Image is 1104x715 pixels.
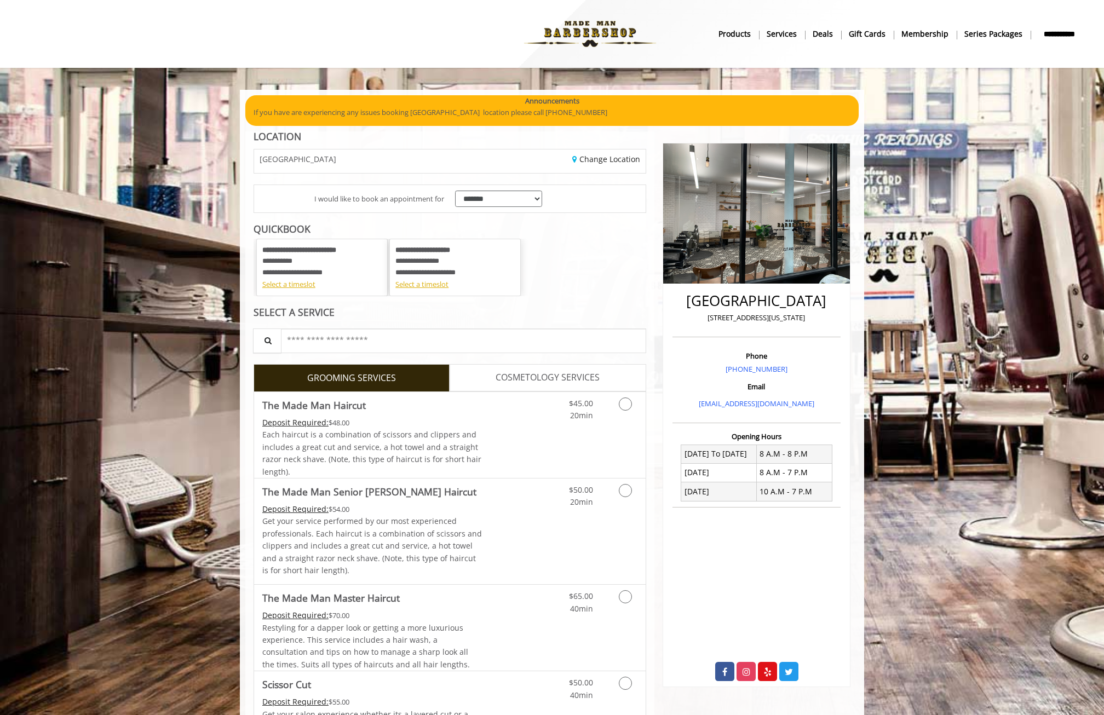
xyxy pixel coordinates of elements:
[841,26,894,42] a: Gift cardsgift cards
[262,515,482,576] p: Get your service performed by our most experienced professionals. Each haircut is a combination o...
[569,677,593,688] span: $50.00
[805,26,841,42] a: DealsDeals
[254,130,301,143] b: LOCATION
[570,497,593,507] span: 20min
[515,4,665,64] img: Made Man Barbershop logo
[569,398,593,408] span: $45.00
[675,383,838,390] h3: Email
[569,591,593,601] span: $65.00
[262,397,366,413] b: The Made Man Haircut
[262,609,482,621] div: $70.00
[726,364,787,374] a: [PHONE_NUMBER]
[681,482,757,501] td: [DATE]
[307,371,396,385] span: GROOMING SERVICES
[253,328,281,353] button: Service Search
[699,399,814,408] a: [EMAIL_ADDRESS][DOMAIN_NAME]
[262,610,329,620] span: This service needs some Advance to be paid before we block your appointment
[767,28,797,40] b: Services
[570,410,593,420] span: 20min
[759,26,805,42] a: ServicesServices
[718,28,751,40] b: products
[711,26,759,42] a: Productsproducts
[262,429,481,476] span: Each haircut is a combination of scissors and clippers and includes a great cut and service, a ho...
[849,28,886,40] b: gift cards
[756,463,832,482] td: 8 A.M - 7 P.M
[262,417,482,429] div: $48.00
[570,690,593,700] span: 40min
[569,485,593,495] span: $50.00
[957,26,1031,42] a: Series packagesSeries packages
[570,603,593,614] span: 40min
[756,445,832,463] td: 8 A.M - 8 P.M
[675,312,838,324] p: [STREET_ADDRESS][US_STATE]
[262,590,400,606] b: The Made Man Master Haircut
[496,371,600,385] span: COSMETOLOGY SERVICES
[262,503,482,515] div: $54.00
[262,417,329,428] span: This service needs some Advance to be paid before we block your appointment
[675,293,838,309] h2: [GEOGRAPHIC_DATA]
[254,222,311,235] b: QUICKBOOK
[681,463,757,482] td: [DATE]
[901,28,948,40] b: Membership
[813,28,833,40] b: Deals
[672,433,841,440] h3: Opening Hours
[572,154,640,164] a: Change Location
[894,26,957,42] a: MembershipMembership
[262,279,382,290] div: Select a timeslot
[262,696,329,707] span: This service needs some Advance to be paid before we block your appointment
[314,193,444,205] span: I would like to book an appointment for
[262,504,329,514] span: This service needs some Advance to be paid before we block your appointment
[395,279,515,290] div: Select a timeslot
[262,677,311,692] b: Scissor Cut
[675,352,838,360] h3: Phone
[964,28,1022,40] b: Series packages
[262,696,482,708] div: $55.00
[254,107,850,118] p: If you have are experiencing any issues booking [GEOGRAPHIC_DATA] location please call [PHONE_NUM...
[262,622,470,670] span: Restyling for a dapper look or getting a more luxurious experience. This service includes a hair ...
[262,484,476,499] b: The Made Man Senior [PERSON_NAME] Haircut
[260,155,336,163] span: [GEOGRAPHIC_DATA]
[756,482,832,501] td: 10 A.M - 7 P.M
[254,307,646,318] div: SELECT A SERVICE
[525,95,579,107] b: Announcements
[681,445,757,463] td: [DATE] To [DATE]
